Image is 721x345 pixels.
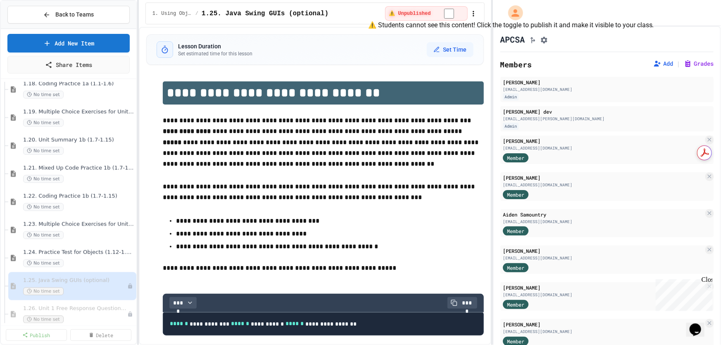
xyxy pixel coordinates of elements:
[23,137,135,144] span: 1.20. Unit Summary 1b (1.7-1.15)
[7,6,130,24] button: Back to Teams
[389,10,431,17] span: ⚠️ Unpublished
[385,6,467,21] div: ⚠️ Students cannot see this content! Click the toggle to publish it and make it visible to your c...
[503,321,704,328] div: [PERSON_NAME]
[503,328,704,335] div: [EMAIL_ADDRESS][DOMAIN_NAME]
[23,231,64,239] span: No time set
[503,137,704,145] div: [PERSON_NAME]
[23,91,64,99] span: No time set
[503,182,704,188] div: [EMAIL_ADDRESS][DOMAIN_NAME]
[652,276,713,311] iframe: chat widget
[503,86,711,93] div: [EMAIL_ADDRESS][DOMAIN_NAME]
[7,34,130,52] a: Add New Item
[653,59,673,68] button: Add
[23,259,64,267] span: No time set
[434,9,464,19] input: publish toggle
[23,119,64,127] span: No time set
[178,50,252,57] p: Set estimated time for this lesson
[152,10,192,17] span: 1. Using Objects and Methods
[507,301,524,308] span: Member
[23,81,135,88] span: 1.18. Coding Practice 1a (1.1-1.6)
[507,338,524,345] span: Member
[503,247,704,255] div: [PERSON_NAME]
[70,329,131,341] a: Delete
[540,34,548,44] button: Assignment Settings
[503,108,711,115] div: [PERSON_NAME] dev
[178,42,252,50] h3: Lesson Duration
[55,10,94,19] span: Back to Teams
[503,123,519,130] div: Admin
[427,42,474,57] button: Set Time
[507,264,524,271] span: Member
[507,227,524,235] span: Member
[500,59,532,70] h2: Members
[3,3,57,52] div: Chat with us now!Close
[503,174,704,181] div: [PERSON_NAME]
[127,312,133,317] div: Unpublished
[7,56,130,74] a: Share Items
[503,292,704,298] div: [EMAIL_ADDRESS][DOMAIN_NAME]
[500,33,525,45] h1: APCSA
[195,10,198,17] span: /
[500,3,525,22] div: My Account
[684,59,714,68] button: Grades
[528,34,537,44] button: Click to see fork details
[503,211,704,218] div: Aiden Samountry
[503,116,711,122] div: [EMAIL_ADDRESS][PERSON_NAME][DOMAIN_NAME]
[503,255,704,261] div: [EMAIL_ADDRESS][DOMAIN_NAME]
[23,193,135,200] span: 1.22. Coding Practice 1b (1.7-1.15)
[507,154,524,162] span: Member
[676,59,681,69] span: |
[127,283,133,289] div: Unpublished
[23,316,64,324] span: No time set
[503,145,704,151] div: [EMAIL_ADDRESS][DOMAIN_NAME]
[23,288,64,295] span: No time set
[503,284,704,291] div: [PERSON_NAME]
[23,203,64,211] span: No time set
[23,277,127,284] span: 1.25. Java Swing GUIs (optional)
[503,79,711,86] div: [PERSON_NAME]
[6,329,67,341] a: Publish
[503,93,519,100] div: Admin
[202,9,328,19] span: 1.25. Java Swing GUIs (optional)
[23,147,64,155] span: No time set
[503,219,704,225] div: [EMAIL_ADDRESS][DOMAIN_NAME]
[507,191,524,198] span: Member
[23,175,64,183] span: No time set
[686,312,713,337] iframe: chat widget
[23,165,135,172] span: 1.21. Mixed Up Code Practice 1b (1.7-1.15)
[23,109,135,116] span: 1.19. Multiple Choice Exercises for Unit 1a (1.1-1.6)
[23,221,135,228] span: 1.23. Multiple Choice Exercises for Unit 1b (1.9-1.15)
[368,20,654,30] div: ⚠️ Students cannot see this content! Click the toggle to publish it and make it visible to your c...
[23,249,135,256] span: 1.24. Practice Test for Objects (1.12-1.14)
[23,305,127,312] span: 1.26. Unit 1 Free Response Question (FRQ) Practice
